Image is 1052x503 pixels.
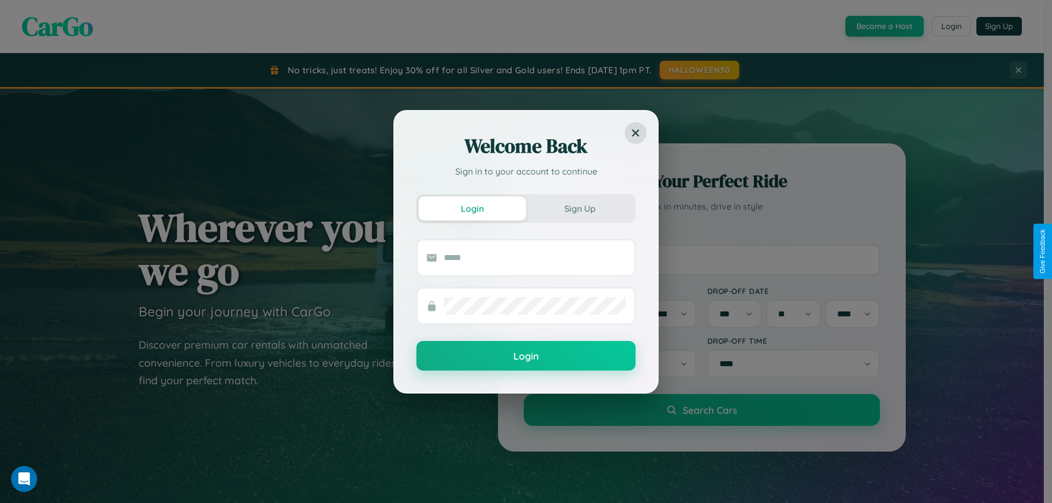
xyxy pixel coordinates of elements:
[416,341,636,371] button: Login
[11,466,37,492] iframe: Intercom live chat
[416,133,636,159] h2: Welcome Back
[419,196,526,221] button: Login
[416,165,636,178] p: Sign in to your account to continue
[526,196,633,221] button: Sign Up
[1039,229,1047,274] div: Give Feedback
